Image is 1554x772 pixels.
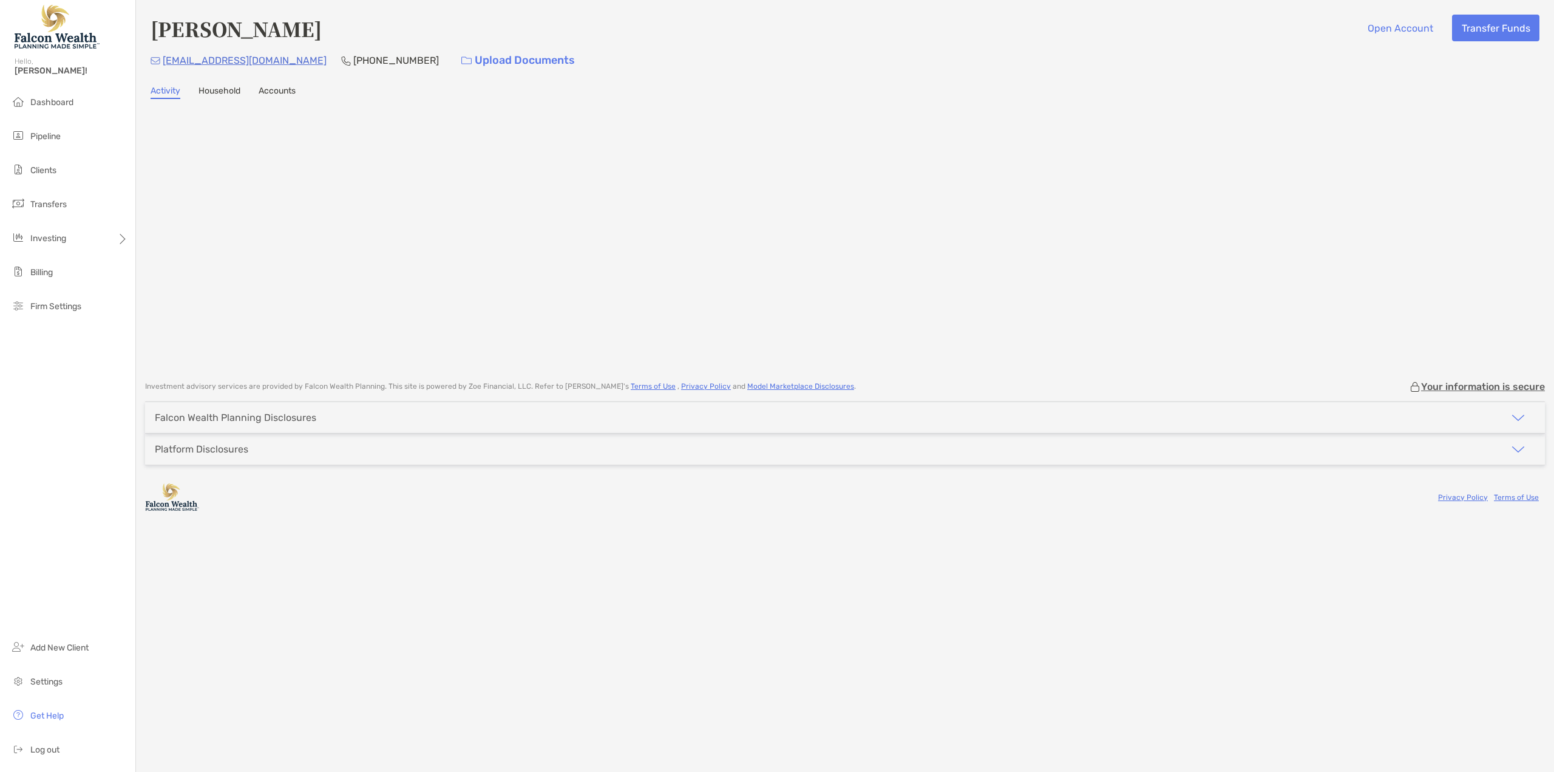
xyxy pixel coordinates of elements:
img: button icon [461,56,472,65]
img: settings icon [11,674,25,688]
span: Add New Client [30,643,89,653]
span: [PERSON_NAME]! [15,66,128,76]
a: Activity [151,86,180,99]
img: get-help icon [11,708,25,722]
img: billing icon [11,264,25,279]
span: Pipeline [30,131,61,142]
span: Clients [30,165,56,176]
img: dashboard icon [11,94,25,109]
a: Upload Documents [453,47,583,73]
div: Falcon Wealth Planning Disclosures [155,412,316,423]
img: logout icon [11,742,25,756]
span: Get Help [30,711,64,721]
a: Household [198,86,240,99]
a: Terms of Use [631,382,676,391]
img: add_new_client icon [11,640,25,654]
span: Dashboard [30,97,73,108]
span: Investing [30,233,66,244]
a: Accounts [259,86,296,99]
img: icon arrow [1511,442,1525,457]
button: Open Account [1358,15,1442,41]
p: [EMAIL_ADDRESS][DOMAIN_NAME] [163,53,327,68]
img: firm-settings icon [11,298,25,313]
p: Investment advisory services are provided by Falcon Wealth Planning . This site is powered by Zoe... [145,382,856,391]
a: Privacy Policy [681,382,731,391]
div: Platform Disclosures [155,443,248,455]
button: Transfer Funds [1452,15,1539,41]
h4: [PERSON_NAME] [151,15,322,43]
span: Log out [30,745,59,755]
a: Terms of Use [1494,493,1539,502]
img: clients icon [11,162,25,177]
img: Phone Icon [341,56,351,66]
img: icon arrow [1511,411,1525,425]
p: Your information is secure [1421,381,1545,392]
a: Privacy Policy [1438,493,1488,502]
img: Falcon Wealth Planning Logo [15,5,100,49]
img: pipeline icon [11,128,25,143]
a: Model Marketplace Disclosures [747,382,854,391]
p: [PHONE_NUMBER] [353,53,439,68]
span: Billing [30,267,53,278]
span: Firm Settings [30,301,81,312]
span: Settings [30,677,63,687]
img: transfers icon [11,196,25,211]
span: Transfers [30,199,67,210]
img: company logo [145,483,200,511]
img: Email Icon [151,57,160,64]
img: investing icon [11,230,25,245]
